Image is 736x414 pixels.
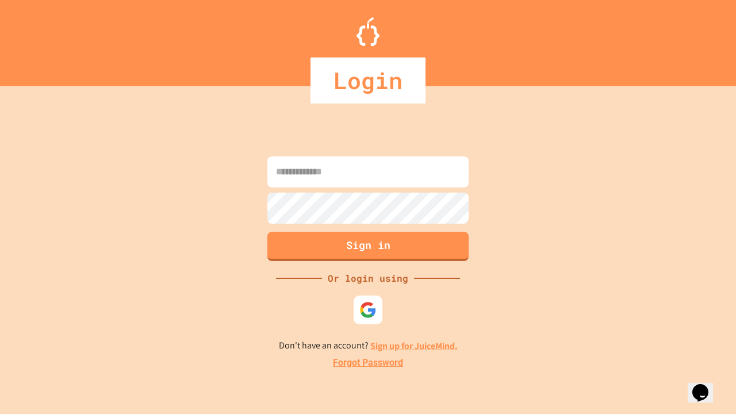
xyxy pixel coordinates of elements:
[310,57,425,103] div: Login
[267,232,469,261] button: Sign in
[359,301,377,319] img: google-icon.svg
[641,318,724,367] iframe: chat widget
[688,368,724,402] iframe: chat widget
[333,356,403,370] a: Forgot Password
[322,271,414,285] div: Or login using
[356,17,379,46] img: Logo.svg
[279,339,458,353] p: Don't have an account?
[370,340,458,352] a: Sign up for JuiceMind.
